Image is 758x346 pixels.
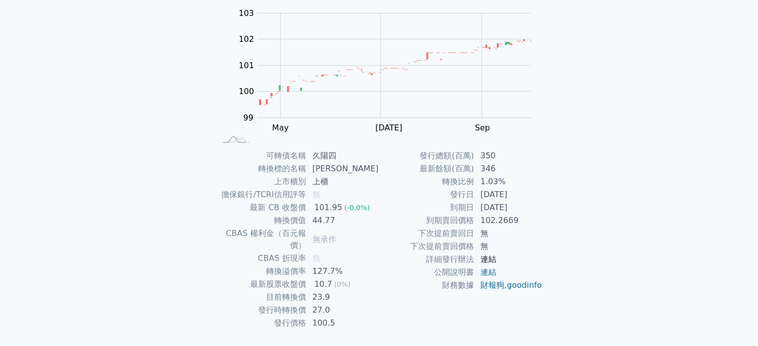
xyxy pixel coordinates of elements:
[379,175,474,188] td: 轉換比例
[475,122,490,132] tspan: Sep
[306,149,379,162] td: 久陽四
[379,266,474,279] td: 公開說明書
[379,188,474,201] td: 發行日
[507,280,542,290] a: goodinfo
[216,214,306,227] td: 轉換價值
[474,149,543,162] td: 350
[306,317,379,330] td: 100.5
[216,317,306,330] td: 發行價格
[708,298,758,346] iframe: Chat Widget
[312,253,320,263] span: 無
[306,265,379,278] td: 127.7%
[474,214,543,227] td: 102.2669
[306,304,379,317] td: 27.0
[379,149,474,162] td: 發行總額(百萬)
[312,202,344,214] div: 101.95
[334,280,350,288] span: (0%)
[474,227,543,240] td: 無
[216,252,306,265] td: CBAS 折現率
[216,291,306,304] td: 目前轉換價
[239,60,254,70] tspan: 101
[474,279,543,292] td: ,
[708,298,758,346] div: 聊天小工具
[216,188,306,201] td: 擔保銀行/TCRI信用評等
[216,201,306,214] td: 最新 CB 收盤價
[375,122,402,132] tspan: [DATE]
[474,201,543,214] td: [DATE]
[379,240,474,253] td: 下次提前賣回價格
[239,87,254,96] tspan: 100
[474,162,543,175] td: 346
[216,265,306,278] td: 轉換溢價率
[216,304,306,317] td: 發行時轉換價
[272,122,289,132] tspan: May
[474,175,543,188] td: 1.03%
[474,240,543,253] td: 無
[480,267,496,277] a: 連結
[312,278,334,290] div: 10.7
[216,278,306,291] td: 最新股票收盤價
[379,227,474,240] td: 下次提前賣回日
[312,190,320,199] span: 無
[239,8,254,17] tspan: 103
[379,279,474,292] td: 財務數據
[239,34,254,44] tspan: 102
[344,204,370,212] span: (-0.0%)
[379,253,474,266] td: 詳細發行辦法
[216,162,306,175] td: 轉換標的名稱
[474,188,543,201] td: [DATE]
[216,149,306,162] td: 可轉債名稱
[243,113,253,122] tspan: 99
[379,214,474,227] td: 到期賣回價格
[480,254,496,264] a: 連結
[379,201,474,214] td: 到期日
[306,214,379,227] td: 44.77
[306,175,379,188] td: 上櫃
[379,162,474,175] td: 最新餘額(百萬)
[216,227,306,252] td: CBAS 權利金（百元報價）
[306,291,379,304] td: 23.9
[480,280,504,290] a: 財報狗
[306,162,379,175] td: [PERSON_NAME]
[216,175,306,188] td: 上市櫃別
[227,8,546,132] g: Chart
[312,234,336,244] span: 無承作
